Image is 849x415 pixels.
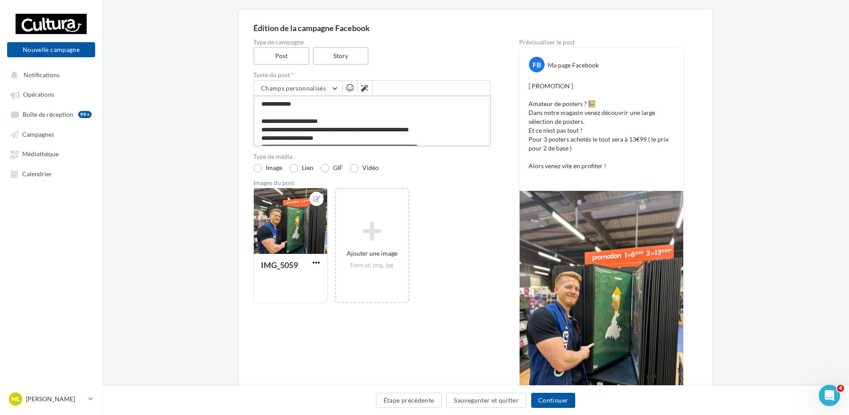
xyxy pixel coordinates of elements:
[23,91,54,99] span: Opérations
[5,146,97,162] a: Médiathèque
[22,150,59,158] span: Médiathèque
[78,111,92,118] div: 99+
[253,180,491,186] div: Images du post
[5,67,93,83] button: Notifications
[529,82,674,179] p: [ PROMOTION ] Amateur de posters ? 🖼️ Dans notre magasin venez découvrir une large sélection de p...
[313,47,369,65] label: Story
[24,71,60,79] span: Notifications
[11,395,20,403] span: ML
[253,72,491,78] label: Texte du post *
[320,164,343,173] label: GIF
[7,391,95,407] a: ML [PERSON_NAME]
[253,24,698,32] div: Édition de la campagne Facebook
[22,170,52,178] span: Calendrier
[529,57,545,72] div: FB
[253,39,491,45] label: Type de campagne
[5,106,97,123] a: Boîte de réception99+
[253,154,491,160] label: Type de média
[5,166,97,182] a: Calendrier
[5,126,97,142] a: Campagnes
[5,86,97,102] a: Opérations
[22,130,54,138] span: Campagnes
[23,111,73,118] span: Boîte de réception
[837,385,844,392] span: 4
[253,47,309,65] label: Post
[7,42,95,57] button: Nouvelle campagne
[350,164,379,173] label: Vidéo
[819,385,840,406] iframe: Intercom live chat
[261,260,298,270] div: IMG_5059
[26,395,85,403] p: [PERSON_NAME]
[531,393,575,408] button: Continuer
[253,164,282,173] label: Image
[261,84,326,92] span: Champs personnalisés
[519,39,684,45] div: Prévisualiser le post
[376,393,442,408] button: Étape précédente
[446,393,526,408] button: Sauvegarder et quitter
[548,61,599,70] div: Ma page Facebook
[254,81,342,96] button: Champs personnalisés
[289,164,313,173] label: Lien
